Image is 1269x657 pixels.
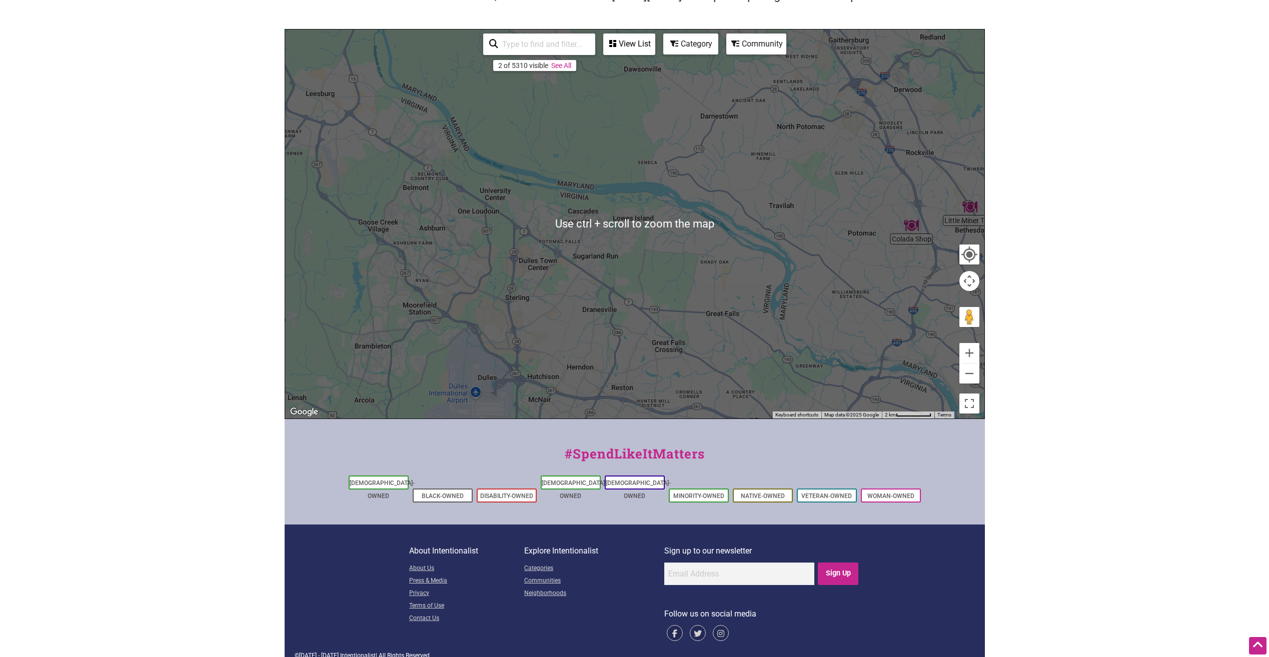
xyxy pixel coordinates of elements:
[958,392,980,414] button: Toggle fullscreen view
[959,343,979,363] button: Zoom in
[483,33,595,55] div: Type to search and filter
[606,479,671,499] a: [DEMOGRAPHIC_DATA]-Owned
[524,562,664,575] a: Categories
[824,412,879,417] span: Map data ©2025 Google
[524,544,664,557] p: Explore Intentionalist
[542,479,607,499] a: [DEMOGRAPHIC_DATA]-Owned
[962,199,977,214] div: Little Miner Taco
[409,562,524,575] a: About Us
[524,575,664,587] a: Communities
[727,34,785,53] div: Community
[882,411,934,418] button: Map Scale: 2 km per 67 pixels
[885,412,896,417] span: 2 km
[664,34,717,53] div: Category
[498,34,589,54] input: Type to find and filter...
[409,544,524,557] p: About Intentionalist
[409,612,524,625] a: Contact Us
[285,444,985,473] div: #SpendLikeItMatters
[937,412,951,417] a: Terms (opens in new tab)
[409,600,524,612] a: Terms of Use
[409,575,524,587] a: Press & Media
[959,307,979,327] button: Drag Pegman onto the map to open Street View
[524,587,664,600] a: Neighborhoods
[664,562,814,585] input: Email Address
[801,492,852,499] a: Veteran-Owned
[664,607,860,620] p: Follow us on social media
[818,562,858,585] input: Sign Up
[288,405,321,418] a: Open this area in Google Maps (opens a new window)
[350,479,415,499] a: [DEMOGRAPHIC_DATA]-Owned
[741,492,785,499] a: Native-Owned
[673,492,724,499] a: Minority-Owned
[867,492,914,499] a: Woman-Owned
[498,61,548,69] div: 2 of 5310 visible
[663,33,718,54] div: Filter by category
[1249,637,1266,654] div: Scroll Back to Top
[480,492,533,499] a: Disability-Owned
[551,61,571,69] a: See All
[904,218,919,233] div: Colada Shop
[664,544,860,557] p: Sign up to our newsletter
[604,34,654,53] div: View List
[409,587,524,600] a: Privacy
[422,492,464,499] a: Black-Owned
[775,411,818,418] button: Keyboard shortcuts
[959,363,979,383] button: Zoom out
[288,405,321,418] img: Google
[959,244,979,264] button: Your Location
[603,33,655,55] div: See a list of the visible businesses
[959,271,979,291] button: Map camera controls
[726,33,786,54] div: Filter by Community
